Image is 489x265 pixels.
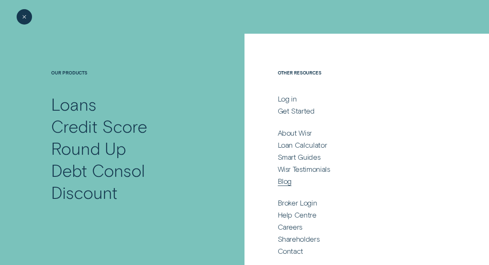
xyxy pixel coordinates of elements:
div: Wisr Testimonials [278,164,330,173]
a: Wisr Testimonials [278,164,437,173]
div: Loan Calculator [278,140,327,149]
a: Loans [51,93,209,115]
a: Loan Calculator [278,140,437,149]
a: Credit Score [51,115,209,137]
a: Shareholders [278,234,437,243]
div: Credit Score [51,115,147,137]
h4: Other Resources [278,70,437,93]
div: Blog [278,176,292,186]
div: Contact [278,246,304,255]
a: Log in [278,94,437,103]
a: Smart Guides [278,152,437,161]
a: Broker Login [278,198,437,207]
div: Log in [278,94,297,103]
h4: Our Products [51,70,209,93]
a: Help Centre [278,210,437,219]
div: Careers [278,222,303,231]
div: Loans [51,93,96,115]
div: Shareholders [278,234,320,243]
div: About Wisr [278,128,312,137]
a: About Wisr [278,128,437,137]
div: Help Centre [278,210,316,219]
div: Round Up [51,137,126,159]
button: Close Menu [17,9,32,25]
a: Blog [278,176,437,186]
a: Contact [278,246,437,255]
a: Get Started [278,106,437,115]
a: Careers [278,222,437,231]
div: Get Started [278,106,315,115]
div: Smart Guides [278,152,321,161]
a: Round Up [51,137,209,159]
a: Debt Consol Discount [51,159,209,203]
div: Broker Login [278,198,317,207]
